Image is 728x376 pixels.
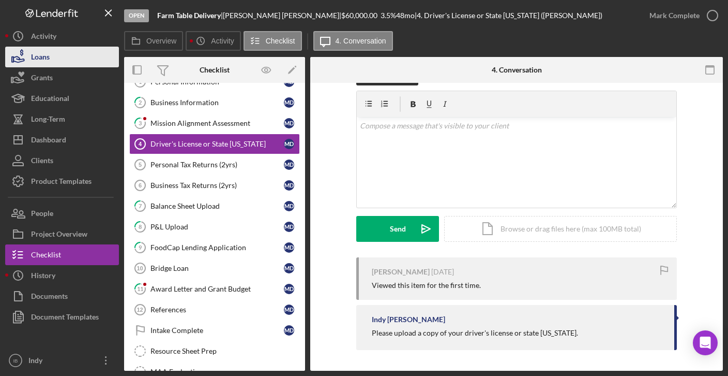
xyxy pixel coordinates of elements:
button: Clients [5,150,119,171]
a: Checklist [5,244,119,265]
a: 11Award Letter and Grant BudgetMD [129,279,300,299]
button: Grants [5,67,119,88]
div: Clients [31,150,53,173]
button: Project Overview [5,224,119,244]
tspan: 8 [139,223,142,230]
label: Overview [146,37,176,45]
div: Product Templates [31,171,92,194]
div: Business Information [150,98,284,107]
label: 4. Conversation [336,37,386,45]
div: 4. Conversation [492,66,542,74]
tspan: 5 [139,162,142,168]
button: Activity [186,31,240,51]
a: 7Balance Sheet UploadMD [129,196,300,216]
div: Document Templates [31,307,99,330]
div: Project Overview [31,224,87,247]
tspan: 2 [139,99,142,106]
div: Driver's License or State [US_STATE] [150,140,284,148]
div: Open Intercom Messenger [693,330,718,355]
button: People [5,203,119,224]
button: Product Templates [5,171,119,192]
div: M D [284,118,294,128]
div: Dashboard [31,129,66,153]
button: Document Templates [5,307,119,327]
button: 4. Conversation [313,31,393,51]
div: M D [284,139,294,149]
div: Send [390,216,406,242]
a: 12ReferencesMD [129,299,300,320]
button: Checklist [244,31,302,51]
div: Intake Complete [150,326,284,335]
a: 5Personal Tax Returns (2yrs)MD [129,154,300,175]
div: Viewed this item for the first time. [372,281,481,290]
div: Mark Complete [649,5,700,26]
button: IBIndy [PERSON_NAME] [5,350,119,371]
a: Loans [5,47,119,67]
div: References [150,306,284,314]
div: Long-Term [31,109,65,132]
label: Activity [211,37,234,45]
a: Dashboard [5,129,119,150]
tspan: 12 [136,307,143,313]
tspan: 3 [139,120,142,126]
div: 48 mo [396,11,415,20]
button: History [5,265,119,286]
div: P&L Upload [150,223,284,231]
tspan: 7 [139,203,142,209]
a: Activity [5,26,119,47]
div: Checklist [31,244,61,268]
div: M D [284,97,294,108]
div: M D [284,222,294,232]
a: 8P&L UploadMD [129,216,300,237]
button: Overview [124,31,183,51]
a: 2Business InformationMD [129,92,300,113]
div: M D [284,201,294,211]
div: M D [284,242,294,253]
div: | [157,11,223,20]
div: Open [124,9,149,22]
div: 3.5 % [381,11,396,20]
div: Balance Sheet Upload [150,202,284,210]
tspan: 6 [139,182,142,189]
button: Documents [5,286,119,307]
tspan: 10 [136,265,143,271]
a: 9FoodCap Lending ApplicationMD [129,237,300,258]
button: Educational [5,88,119,109]
tspan: 4 [139,141,142,147]
div: M D [284,325,294,336]
a: 3Mission Alignment AssessmentMD [129,113,300,134]
div: Business Tax Returns (2yrs) [150,181,284,190]
a: 4Driver's License or State [US_STATE]MD [129,134,300,154]
div: [PERSON_NAME] [372,268,430,276]
button: Mark Complete [639,5,723,26]
div: $60,000.00 [341,11,381,20]
div: M D [284,263,294,273]
div: Indy [PERSON_NAME] [372,315,445,324]
div: M D [284,180,294,191]
div: Documents [31,286,68,309]
tspan: 9 [139,244,142,251]
text: IB [13,358,18,364]
time: 2025-08-13 18:45 [431,268,454,276]
div: Personal Tax Returns (2yrs) [150,161,284,169]
div: M D [284,160,294,170]
div: Grants [31,67,53,91]
div: | 4. Driver's License or State [US_STATE] ([PERSON_NAME]) [415,11,602,20]
button: Long-Term [5,109,119,129]
div: M D [284,305,294,315]
div: Bridge Loan [150,264,284,272]
button: Send [356,216,439,242]
div: [PERSON_NAME] [PERSON_NAME] | [223,11,341,20]
div: Educational [31,88,69,111]
div: Mission Alignment Assessment [150,119,284,127]
div: Checklist [200,66,230,74]
div: People [31,203,53,226]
